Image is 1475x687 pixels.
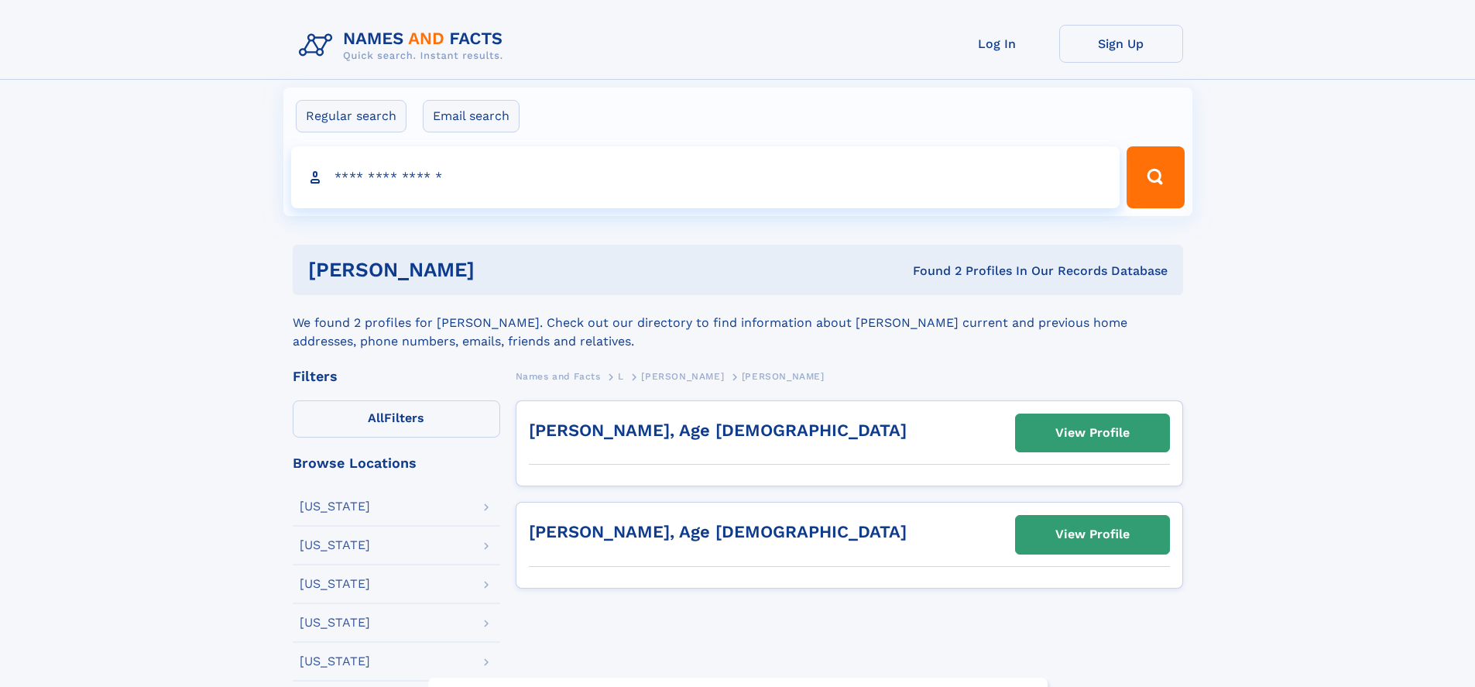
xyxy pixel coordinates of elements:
label: Regular search [296,100,406,132]
div: Found 2 Profiles In Our Records Database [694,263,1168,280]
a: [PERSON_NAME], Age [DEMOGRAPHIC_DATA] [529,522,907,541]
h1: [PERSON_NAME] [308,260,694,280]
a: [PERSON_NAME], Age [DEMOGRAPHIC_DATA] [529,421,907,440]
a: [PERSON_NAME] [641,366,724,386]
div: Browse Locations [293,456,500,470]
span: [PERSON_NAME] [641,371,724,382]
label: Filters [293,400,500,438]
span: All [368,410,384,425]
div: [US_STATE] [300,500,370,513]
a: Names and Facts [516,366,601,386]
img: Logo Names and Facts [293,25,516,67]
span: [PERSON_NAME] [742,371,825,382]
input: search input [291,146,1120,208]
a: Log In [935,25,1059,63]
a: Sign Up [1059,25,1183,63]
div: Filters [293,369,500,383]
div: [US_STATE] [300,655,370,668]
div: View Profile [1055,517,1130,552]
span: L [618,371,624,382]
button: Search Button [1127,146,1184,208]
div: We found 2 profiles for [PERSON_NAME]. Check out our directory to find information about [PERSON_... [293,295,1183,351]
div: [US_STATE] [300,617,370,629]
a: L [618,366,624,386]
div: View Profile [1055,415,1130,451]
a: View Profile [1016,414,1169,452]
div: [US_STATE] [300,539,370,551]
a: View Profile [1016,516,1169,553]
label: Email search [423,100,520,132]
div: [US_STATE] [300,578,370,590]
